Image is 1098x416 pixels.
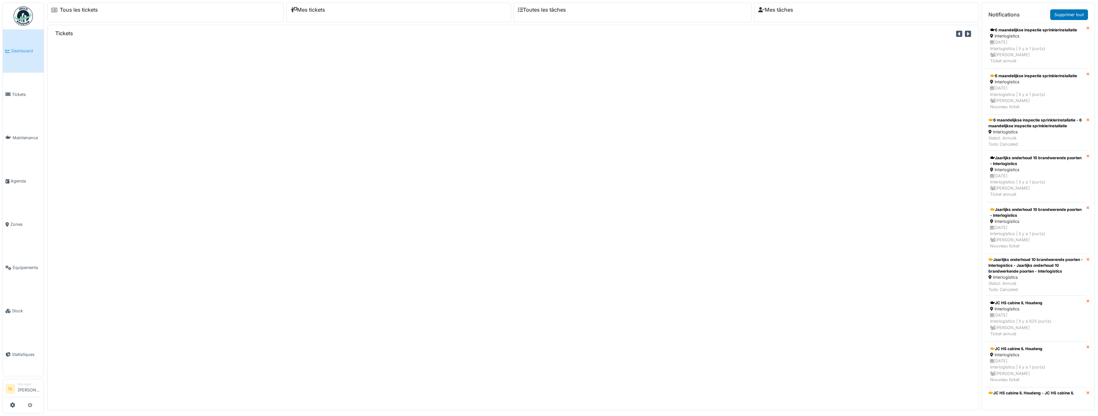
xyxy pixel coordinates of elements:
div: Statut: Annulé [988,135,1084,147]
a: JC HS cabine IL Houdeng Interlogistics [DATE]Interlogistics | Il y a 825 jour(s) [PERSON_NAME]Tic... [986,296,1086,341]
div: Interlogistics [990,218,1082,224]
div: Interlogistics [990,79,1082,85]
a: Jaarlijks onderhoud 10 brandwerende poorten - Interlogistics Interlogistics [DATE]Interlogistics ... [986,151,1086,202]
img: Badge_color-CXgf-gQk.svg [14,6,33,26]
span: translation missing: fr.notification.todo_canceled [988,142,1018,147]
div: Interlogistics [988,274,1084,280]
div: Interlogistics [990,352,1082,358]
span: Zones [10,221,41,227]
a: Statistiques [3,333,44,376]
a: Jaarlijks onderhoud 10 brandwerende poorten - Interlogistics Interlogistics [DATE]Interlogistics ... [986,202,1086,254]
span: Dashboard [11,48,41,54]
a: 6 maandelijkse inspectie sprinklerinstallatie - 6 maandelijkse inspectie sprinklerinstallatie Int... [986,114,1086,151]
div: JC HS cabine IL Houdeng [990,346,1082,352]
span: Équipements [13,265,41,271]
a: Supprimer tout [1050,9,1088,20]
a: Zones [3,203,44,246]
span: Agenda [11,178,41,184]
li: [PERSON_NAME] [18,382,41,396]
a: Toutes les tâches [518,7,566,13]
a: JC HS cabine IL Houdeng Interlogistics [DATE]Interlogistics | Il y a 1 jour(s) [PERSON_NAME]Nouve... [986,341,1086,387]
div: Interlogistics [990,33,1082,39]
div: JC HS cabine IL Houdeng [990,300,1082,306]
div: 6 maandelijkse inspectie sprinklerinstallatie - 6 maandelijkse inspectie sprinklerinstallatie [988,117,1084,129]
span: Tickets [12,91,41,98]
a: Stock [3,289,44,333]
span: translation missing: fr.notification.todo_canceled [988,287,1018,292]
a: Jaarlijks onderhoud 10 brandwerende poorten - Interlogistics - Jaarlijks onderhoud 10 brandwerken... [986,254,1086,296]
a: Tous les tickets [60,7,98,13]
a: Maintenance [3,116,44,159]
li: SL [5,384,15,394]
div: Interlogistics [990,167,1082,173]
div: Jaarlijks onderhoud 10 brandwerende poorten - Interlogistics [990,207,1082,218]
div: 6 maandelijkse inspectie sprinklerinstallatie [990,27,1082,33]
div: Interlogistics [990,306,1082,312]
div: [DATE] Interlogistics | Il y a 1 jour(s) [PERSON_NAME] Nouveau ticket [990,224,1082,249]
div: 6 maandelijkse inspectie sprinklerinstallatie [990,73,1082,79]
a: Équipements [3,246,44,289]
div: [DATE] Interlogistics | Il y a 1 jour(s) [PERSON_NAME] Ticket annulé [990,39,1082,64]
div: Statut: Annulé [988,280,1084,293]
a: Mes tickets [291,7,325,13]
span: Maintenance [13,135,41,141]
div: [DATE] Interlogistics | Il y a 1 jour(s) [PERSON_NAME] Nouveau ticket [990,358,1082,383]
div: Jaarlijks onderhoud 10 brandwerende poorten - Interlogistics [990,155,1082,167]
a: SL Manager[PERSON_NAME] [5,382,41,397]
div: Interlogistics [988,129,1084,135]
a: 6 maandelijkse inspectie sprinklerinstallatie Interlogistics [DATE]Interlogistics | Il y a 1 jour... [986,68,1086,114]
a: Dashboard [3,29,44,73]
div: Jaarlijks onderhoud 10 brandwerende poorten - Interlogistics - Jaarlijks onderhoud 10 brandwerken... [988,257,1084,274]
div: [DATE] Interlogistics | Il y a 1 jour(s) [PERSON_NAME] Ticket annulé [990,173,1082,198]
h6: Notifications [988,12,1020,18]
div: JC HS cabine IL Houdeng - JC HS cabine IL Houdeng [988,390,1084,402]
span: Stock [12,308,41,314]
a: Agenda [3,159,44,203]
span: Statistiques [12,351,41,358]
div: Manager [18,382,41,387]
a: Tickets [3,73,44,116]
a: Mes tâches [758,7,793,13]
h6: Tickets [55,30,73,36]
a: 6 maandelijkse inspectie sprinklerinstallatie Interlogistics [DATE]Interlogistics | Il y a 1 jour... [986,23,1086,68]
div: [DATE] Interlogistics | Il y a 1 jour(s) [PERSON_NAME] Nouveau ticket [990,85,1082,110]
div: [DATE] Interlogistics | Il y a 825 jour(s) [PERSON_NAME] Ticket annulé [990,312,1082,337]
